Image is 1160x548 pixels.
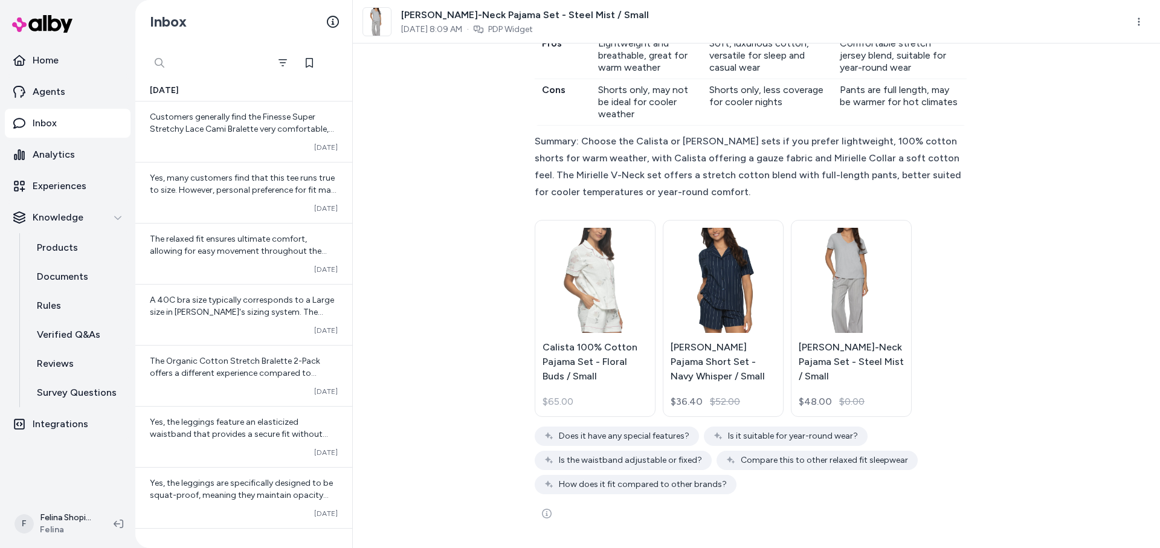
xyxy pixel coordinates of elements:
span: Does it have any special features? [559,430,689,442]
p: Calista 100% Cotton Pajama Set - Floral Buds / Small [543,340,648,384]
p: Experiences [33,179,86,193]
img: Mirielle Collar Pajama Short Set - Navy Whisper / Small [671,210,776,351]
p: Reviews [37,356,74,371]
a: Rules [25,291,130,320]
span: Felina [40,524,94,536]
a: Mirielle Collar Pajama Short Set - Navy Whisper / Small[PERSON_NAME] Pajama Short Set - Navy Whis... [663,220,784,417]
span: [DATE] 8:09 AM [401,24,462,36]
span: [DATE] [150,85,179,97]
a: Yes, the leggings feature an elasticized waistband that provides a secure fit without digging int... [135,406,352,467]
a: Mirielle V-Neck Pajama Set - Steel Mist / Small[PERSON_NAME]-Neck Pajama Set - Steel Mist / Small... [791,220,912,417]
span: Is it suitable for year-round wear? [728,430,858,442]
a: Customers generally find the Finesse Super Stretchy Lace Cami Bralette very comfortable, stretchy... [135,102,352,162]
span: [DATE] [314,509,338,518]
a: PDP Widget [488,24,533,36]
p: [PERSON_NAME]-Neck Pajama Set - Steel Mist / Small [799,340,904,384]
p: Verified Q&As [37,327,100,342]
img: Mirielle V-Neck Pajama Set - Steel Mist / Small [799,210,904,351]
a: The Organic Cotton Stretch Bralette 2-Pack offers a different experience compared to traditional ... [135,345,352,406]
p: Documents [37,269,88,284]
img: Calista 100% Cotton Pajama Set - Floral Buds / Small [543,210,648,351]
td: Soft, luxurious cotton, versatile for sleep and casual wear [702,33,833,79]
img: alby Logo [12,15,72,33]
span: [DATE] [314,143,338,152]
p: Survey Questions [37,385,117,400]
a: Reviews [25,349,130,378]
img: 2f5428e73a5e02769b429824a08cf3ea46f8b7466a72c62bc553e0871de98838.jpg [363,8,391,36]
a: Documents [25,262,130,291]
p: Home [33,53,59,68]
p: Analytics [33,147,75,162]
span: [DATE] [314,326,338,335]
span: Customers generally find the Finesse Super Stretchy Lace Cami Bralette very comfortable, stretchy... [150,112,338,340]
div: $48.00 [799,395,832,409]
a: Calista 100% Cotton Pajama Set - Floral Buds / SmallCalista 100% Cotton Pajama Set - Floral Buds ... [535,220,656,417]
p: Agents [33,85,65,99]
span: [DATE] [314,204,338,213]
span: Yes, many customers find that this tee runs true to size. However, personal preference for fit ma... [150,173,337,207]
a: Experiences [5,172,130,201]
span: $0.00 [839,395,865,409]
a: Inbox [5,109,130,138]
a: Analytics [5,140,130,169]
h2: Inbox [150,13,187,31]
span: [DATE] [314,448,338,457]
a: Integrations [5,410,130,439]
p: Rules [37,298,61,313]
td: Pants are full length, may be warmer for hot climates [833,79,967,126]
span: The relaxed fit ensures ultimate comfort, allowing for easy movement throughout the day. [150,234,327,268]
div: $36.40 [671,395,703,409]
span: $52.00 [710,395,740,409]
a: Agents [5,77,130,106]
a: Yes, the leggings are specifically designed to be squat-proof, meaning they maintain opacity and ... [135,467,352,528]
span: [DATE] [314,387,338,396]
a: Survey Questions [25,378,130,407]
span: Compare this to other relaxed fit sleepwear [741,454,908,466]
p: Felina Shopify [40,512,94,524]
strong: Cons [542,84,565,95]
button: See more [535,501,559,526]
span: A 40C bra size typically corresponds to a Large size in [PERSON_NAME]'s sizing system. The band s... [150,295,337,378]
a: Verified Q&As [25,320,130,349]
span: How does it fit compared to other brands? [559,479,727,491]
p: Inbox [33,116,57,131]
button: Filter [271,51,295,75]
a: A 40C bra size typically corresponds to a Large size in [PERSON_NAME]'s sizing system. The band s... [135,284,352,345]
button: Knowledge [5,203,130,232]
td: Shorts only, less coverage for cooler nights [702,79,833,126]
p: Products [37,240,78,255]
span: Yes, the leggings feature an elasticized waistband that provides a secure fit without digging int... [150,417,333,463]
a: Home [5,46,130,75]
span: [DATE] [314,265,338,274]
p: Integrations [33,417,88,431]
a: Yes, many customers find that this tee runs true to size. However, personal preference for fit ma... [135,162,352,223]
td: Lightweight and breathable, great for warm weather [591,33,702,79]
span: [PERSON_NAME]-Neck Pajama Set - Steel Mist / Small [401,8,649,22]
td: Shorts only, may not be ideal for cooler weather [591,79,702,126]
span: $65.00 [543,395,573,409]
p: Knowledge [33,210,83,225]
div: Summary: Choose the Calista or [PERSON_NAME] sets if you prefer lightweight, 100% cotton shorts f... [535,133,967,201]
span: Is the waistband adjustable or fixed? [559,454,702,466]
span: · [467,24,469,36]
a: Products [25,233,130,262]
td: Comfortable stretch jersey blend, suitable for year-round wear [833,33,967,79]
button: FFelina ShopifyFelina [7,504,104,543]
a: The relaxed fit ensures ultimate comfort, allowing for easy movement throughout the day.[DATE] [135,223,352,284]
span: F [14,514,34,533]
p: [PERSON_NAME] Pajama Short Set - Navy Whisper / Small [671,340,776,384]
span: Yes, the leggings are specifically designed to be squat-proof, meaning they maintain opacity and ... [150,478,333,524]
